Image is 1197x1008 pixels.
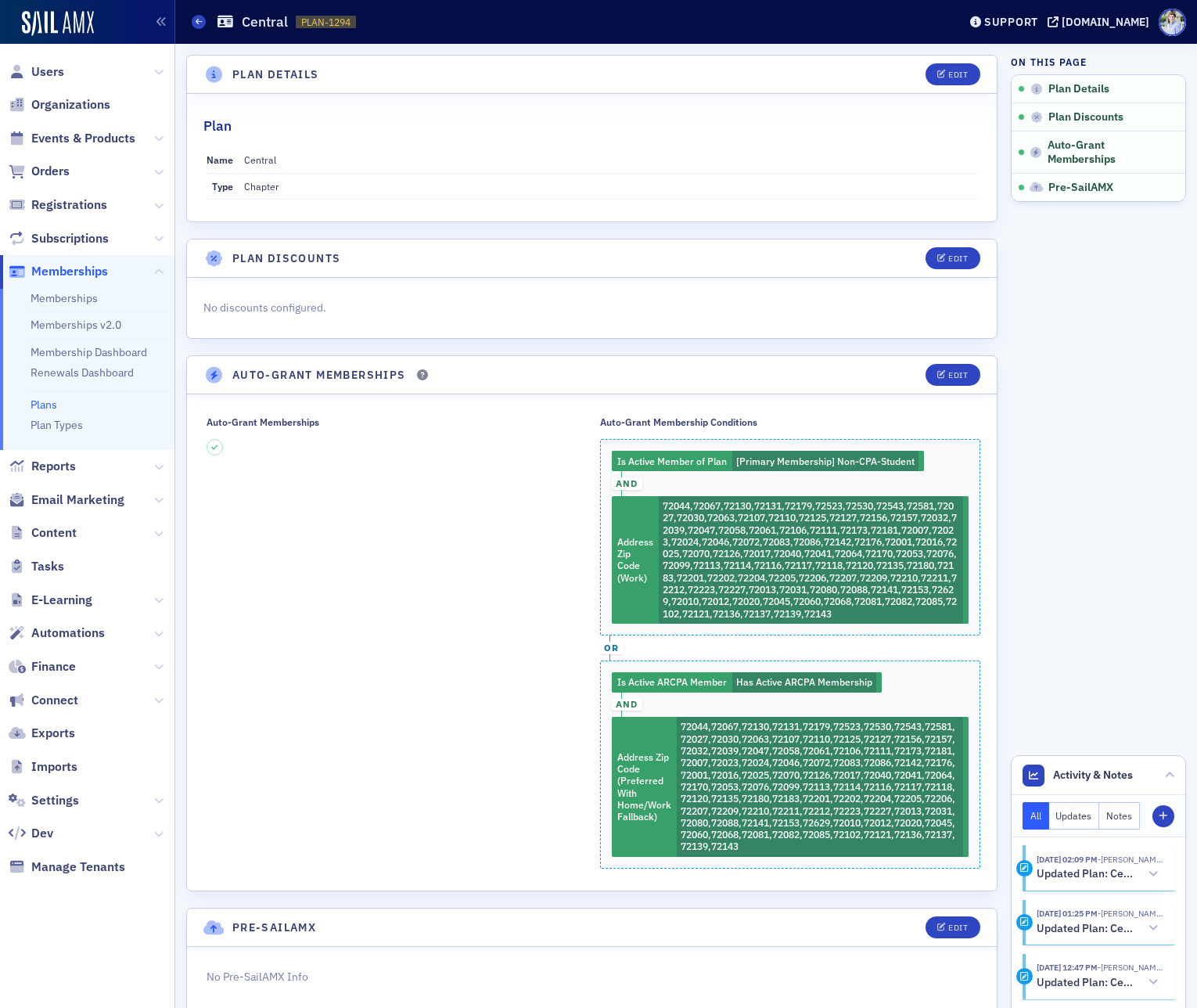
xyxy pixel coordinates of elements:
a: Memberships [31,291,98,305]
div: Edit [948,923,968,932]
button: Updated Plan: Central [1037,974,1163,991]
span: Registrations [31,196,107,214]
a: Plans [31,398,57,412]
span: Finance [31,658,76,675]
button: Edit [926,364,980,386]
a: Content [9,524,77,542]
a: Dev [9,825,53,842]
span: Connect [31,692,78,709]
div: Activity [1016,968,1033,985]
div: Auto-Grant Membership Conditions [600,416,757,428]
span: PLAN-1294 [301,16,350,29]
span: Users [31,63,64,81]
h5: Updated Plan: Central [1037,922,1138,936]
span: Auto-Grant Memberships [1048,139,1165,166]
div: Activity [1016,914,1033,931]
div: Activity [1016,860,1033,877]
span: Tasks [31,558,64,575]
a: Exports [9,725,75,742]
span: Plan Discounts [1048,110,1123,124]
h4: Auto-Grant Memberships [232,367,406,383]
span: Orders [31,163,70,180]
span: Plan Details [1048,82,1109,96]
h4: Plan Details [232,67,319,83]
a: Imports [9,758,77,776]
div: Edit [948,70,968,79]
dd: Chapter [244,174,978,199]
button: Updates [1049,802,1100,830]
a: Membership Dashboard [31,345,147,359]
a: Orders [9,163,70,180]
a: Connect [9,692,78,709]
span: Settings [31,792,79,809]
h4: On this page [1011,55,1186,69]
a: Events & Products [9,130,135,147]
img: SailAMX [22,11,94,36]
a: Organizations [9,96,110,113]
div: Support [984,15,1038,29]
h5: Updated Plan: Central [1037,867,1138,881]
a: Settings [9,792,79,809]
span: Manage Tenants [31,859,125,876]
span: Pre-SailAMX [1048,181,1113,195]
a: Registrations [9,196,107,214]
h4: Pre-SailAMX [232,920,316,936]
p: No discounts configured. [203,300,980,316]
a: Memberships [9,263,108,280]
div: Edit [948,371,968,380]
button: Updated Plan: Central [1037,866,1163,883]
a: Email Marketing [9,491,124,509]
span: Dev [31,825,53,842]
span: Imports [31,758,77,776]
span: Automations [31,625,105,642]
span: Aidan Sullivan [1098,962,1163,973]
button: Edit [926,916,980,938]
span: Activity & Notes [1053,767,1133,783]
button: All [1023,802,1049,830]
button: [DOMAIN_NAME] [1048,16,1155,27]
button: Updated Plan: Central [1037,920,1163,937]
span: E-Learning [31,592,92,609]
a: Manage Tenants [9,859,125,876]
span: Profile [1159,9,1186,36]
span: Events & Products [31,130,135,147]
span: Content [31,524,77,542]
a: Users [9,63,64,81]
a: Memberships v2.0 [31,318,121,332]
a: Finance [9,658,76,675]
a: Plan Types [31,418,83,432]
time: 9/24/2025 12:47 PM [1037,962,1098,973]
time: 9/24/2025 02:09 PM [1037,854,1098,865]
a: Tasks [9,558,64,575]
h5: Updated Plan: Central [1037,976,1138,990]
h1: Central [242,13,288,31]
span: Exports [31,725,75,742]
div: [DOMAIN_NAME] [1062,15,1149,29]
span: Aidan Sullivan [1098,908,1163,919]
button: Notes [1099,802,1140,830]
span: Name [207,153,233,166]
button: Edit [926,247,980,269]
span: Email Marketing [31,491,124,509]
p: No Pre-SailAMX Info [207,969,978,985]
span: Subscriptions [31,230,109,247]
a: Automations [9,625,105,642]
span: Memberships [31,263,108,280]
span: Reports [31,458,76,475]
span: Type [212,180,233,193]
span: Organizations [31,96,110,113]
button: Edit [926,63,980,85]
div: Auto-Grant Memberships [207,416,319,428]
span: Aidan Sullivan [1098,854,1163,865]
h4: Plan Discounts [232,250,341,267]
div: Edit [948,254,968,263]
a: Reports [9,458,76,475]
a: Subscriptions [9,230,109,247]
h2: Plan [203,116,232,136]
dd: Central [244,147,978,172]
a: Renewals Dashboard [31,365,134,380]
a: E-Learning [9,592,92,609]
time: 9/24/2025 01:25 PM [1037,908,1098,919]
